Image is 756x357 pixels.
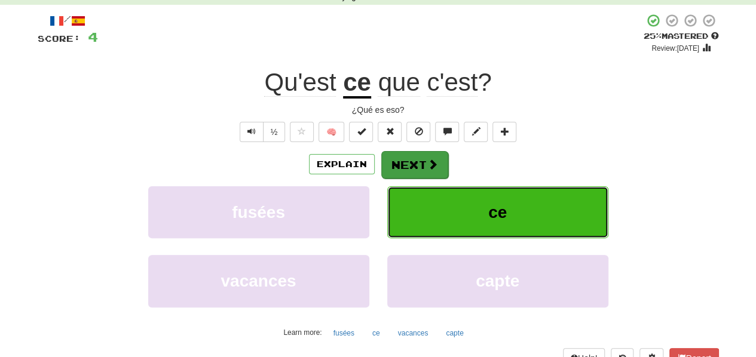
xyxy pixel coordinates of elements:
button: Add to collection (alt+a) [492,122,516,142]
button: vacances [148,255,369,307]
button: vacances [391,324,435,342]
span: Qu'est [264,68,336,97]
span: ? [371,68,492,97]
span: fusées [232,203,285,221]
button: Play sentence audio (ctl+space) [240,122,264,142]
button: Next [381,151,448,178]
button: ce [387,186,608,238]
button: ce [366,324,387,342]
u: ce [343,68,371,99]
div: ¿Qué es eso? [38,104,719,116]
div: Text-to-speech controls [237,122,286,142]
button: Discuss sentence (alt+u) [435,122,459,142]
span: c'est [427,68,478,97]
button: Ignore sentence (alt+i) [406,122,430,142]
button: Reset to 0% Mastered (alt+r) [378,122,402,142]
button: capte [387,255,608,307]
button: Edit sentence (alt+d) [464,122,488,142]
button: Favorite sentence (alt+f) [290,122,314,142]
div: / [38,13,98,28]
div: Mastered [644,31,719,42]
button: ½ [263,122,286,142]
span: 4 [88,29,98,44]
span: vacances [221,272,296,290]
small: Review: [DATE] [651,44,699,53]
button: Set this sentence to 100% Mastered (alt+m) [349,122,373,142]
span: 25 % [644,31,662,41]
button: 🧠 [319,122,344,142]
small: Learn more: [283,328,322,337]
span: Score: [38,33,81,44]
button: capte [439,324,470,342]
span: que [378,68,420,97]
button: fusées [148,186,369,238]
button: Explain [309,154,375,174]
button: fusées [327,324,361,342]
span: capte [476,272,519,290]
span: ce [488,203,507,221]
